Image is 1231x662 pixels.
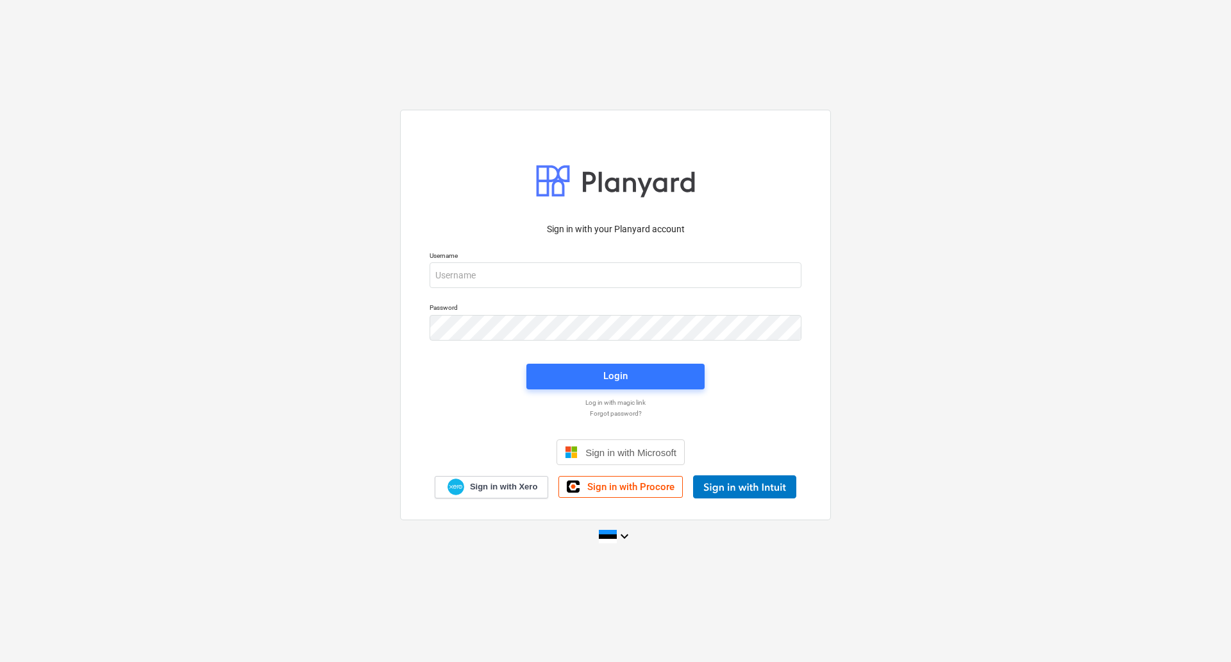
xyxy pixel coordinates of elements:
span: Sign in with Procore [587,481,674,493]
input: Username [430,262,801,288]
span: Sign in with Xero [470,481,537,493]
p: Password [430,303,801,314]
a: Log in with magic link [423,398,808,407]
p: Username [430,251,801,262]
p: Sign in with your Planyard account [430,223,801,236]
img: Microsoft logo [565,446,578,459]
button: Login [526,364,705,389]
i: keyboard_arrow_down [617,529,632,544]
a: Forgot password? [423,409,808,418]
img: Xero logo [448,479,464,496]
div: Login [603,368,628,384]
span: Sign in with Microsoft [585,447,676,458]
a: Sign in with Xero [435,476,549,498]
a: Sign in with Procore [558,476,683,498]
